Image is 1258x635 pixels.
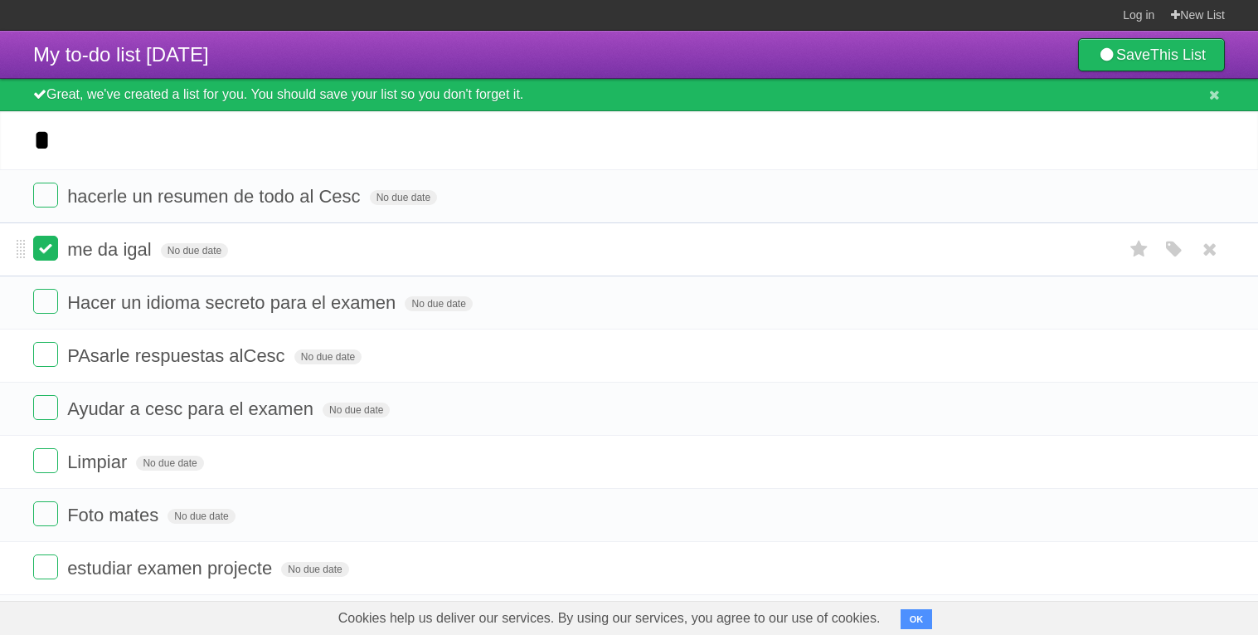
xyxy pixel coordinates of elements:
[294,349,362,364] span: No due date
[67,239,156,260] span: me da igal
[67,345,289,366] span: PAsarle respuestas alCesc
[33,342,58,367] label: Done
[161,243,228,258] span: No due date
[281,562,348,577] span: No due date
[1124,236,1155,263] label: Star task
[405,296,472,311] span: No due date
[33,236,58,261] label: Done
[33,448,58,473] label: Done
[67,452,131,472] span: Limpiar
[67,186,364,207] span: hacerle un resumen de todo al Cesc
[33,289,58,314] label: Done
[1078,38,1225,71] a: SaveThis List
[33,554,58,579] label: Done
[322,602,897,635] span: Cookies help us deliver our services. By using our services, you agree to our use of cookies.
[67,558,276,579] span: estudiar examen projecte
[33,43,209,66] span: My to-do list [DATE]
[67,292,400,313] span: Hacer un idioma secreto para el examen
[33,501,58,526] label: Done
[168,509,235,524] span: No due date
[33,395,58,420] label: Done
[370,190,437,205] span: No due date
[67,398,318,419] span: Ayudar a cesc para el examen
[901,609,933,629] button: OK
[67,505,163,525] span: Foto mates
[323,403,390,418] span: No due date
[136,456,203,471] span: No due date
[1150,46,1206,63] b: This List
[33,183,58,208] label: Done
